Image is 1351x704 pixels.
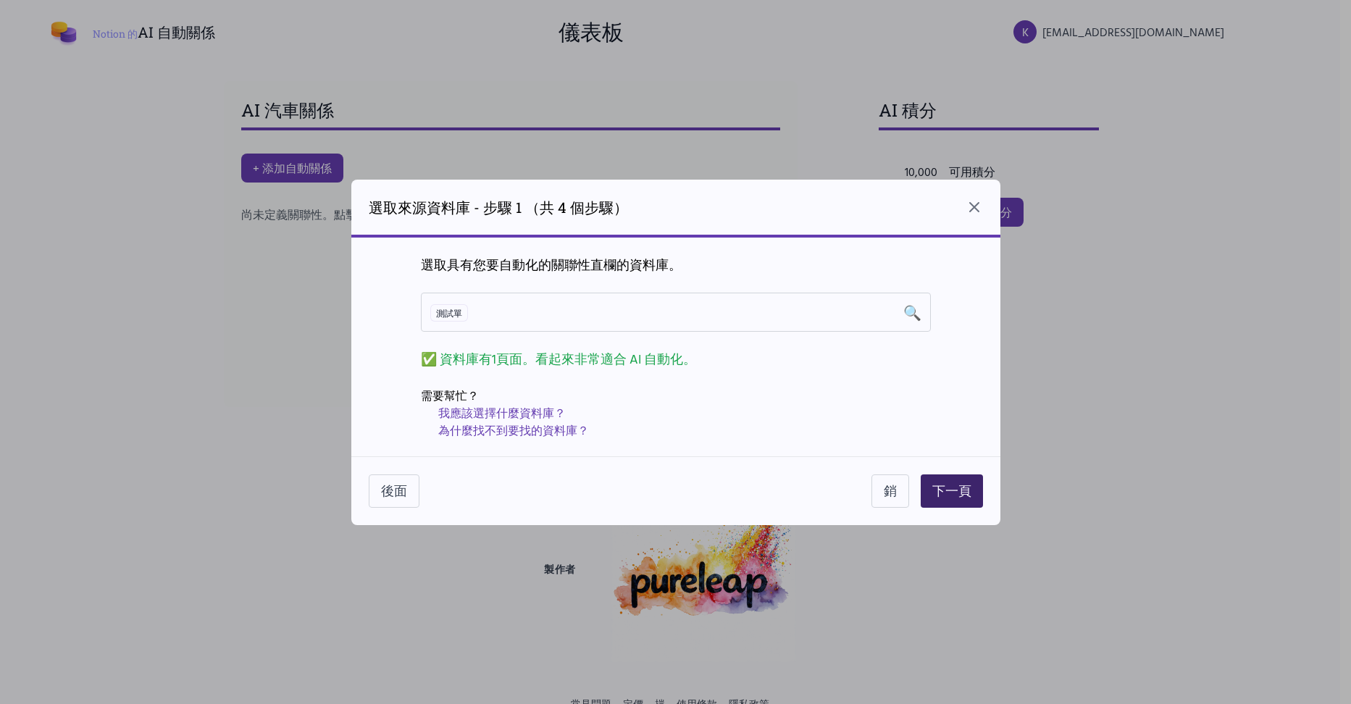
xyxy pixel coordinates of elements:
font: 頁面。看起來非常適合 AI 自動化。 [496,349,696,369]
button: 關閉對話方塊 [966,198,983,216]
font: 選取具有您要自動化的關聯性直欄的資料庫。 [421,255,682,275]
button: 銷 [871,474,909,508]
span: 🔍 [903,302,921,322]
h2: 選取來源資料庫 - 步驟 1 （共 4 個步驟） [369,197,628,217]
font: 1 [492,349,496,369]
a: 我應該選擇什麼資料庫？ [438,404,566,422]
span: 測試單 [430,304,468,322]
a: 為什麼找不到要找的資料庫？ [438,422,589,439]
h3: 需要幫忙？ [421,387,931,404]
font: ✅ 資料庫有 [421,349,492,369]
button: 後面 [369,474,419,508]
button: 下一頁 [921,474,983,508]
